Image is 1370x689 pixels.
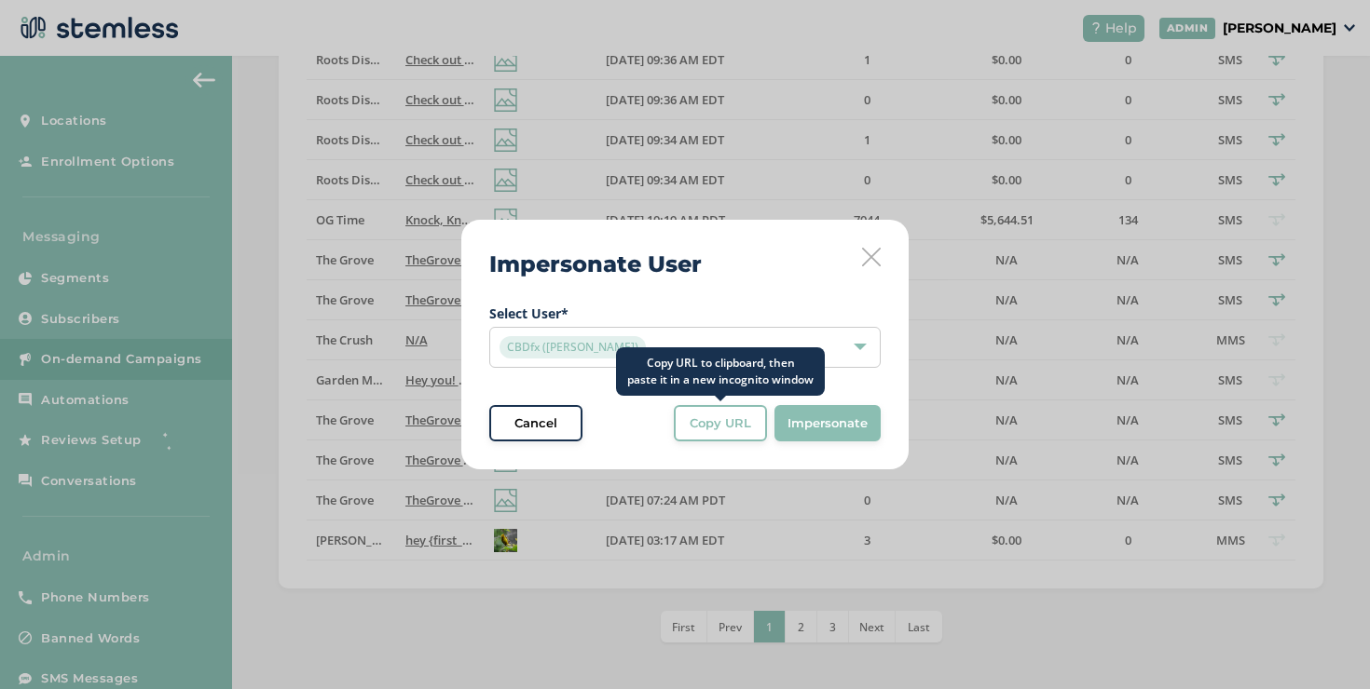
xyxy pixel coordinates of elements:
span: Impersonate [788,414,868,433]
span: Cancel [514,414,557,433]
button: Impersonate [774,405,881,442]
h2: Impersonate User [489,248,702,281]
label: Select User [489,304,881,323]
div: Copy URL to clipboard, then paste it in a new incognito window [616,347,825,396]
iframe: Chat Widget [1277,600,1370,689]
span: CBDfx ([PERSON_NAME]) [500,336,646,358]
span: Copy URL [690,414,751,433]
button: Cancel [489,405,582,442]
button: Copy URL [674,405,767,442]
